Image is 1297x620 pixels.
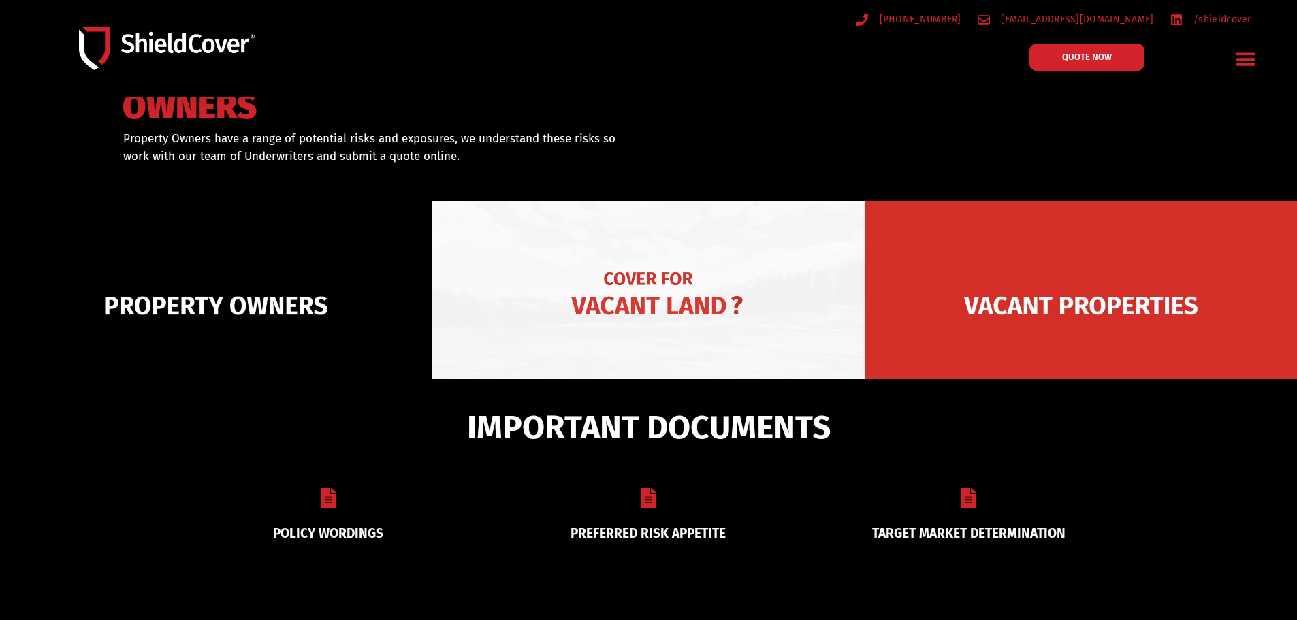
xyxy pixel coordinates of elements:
span: QUOTE NOW [1062,52,1112,61]
a: PREFERRED RISK APPETITE [571,525,726,541]
span: [EMAIL_ADDRESS][DOMAIN_NAME] [997,11,1153,28]
a: [PHONE_NUMBER] [856,11,961,28]
img: Vacant Land liability cover [432,201,865,410]
span: IMPORTANT DOCUMENTS [467,414,831,440]
p: Property Owners have a range of potential risks and exposures, we understand these risks so work ... [123,130,631,165]
a: TARGET MARKET DETERMINATION [872,525,1066,541]
iframe: LiveChat chat widget [1030,134,1297,620]
a: [EMAIL_ADDRESS][DOMAIN_NAME] [978,11,1154,28]
a: /shieldcover [1170,11,1251,28]
div: Menu Toggle [1230,43,1262,75]
span: [PHONE_NUMBER] [876,11,961,28]
a: QUOTE NOW [1029,44,1144,71]
a: POLICY WORDINGS [273,525,383,541]
img: Shield-Cover-Underwriting-Australia-logo-full [79,27,255,69]
span: /shieldcover [1190,11,1251,28]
